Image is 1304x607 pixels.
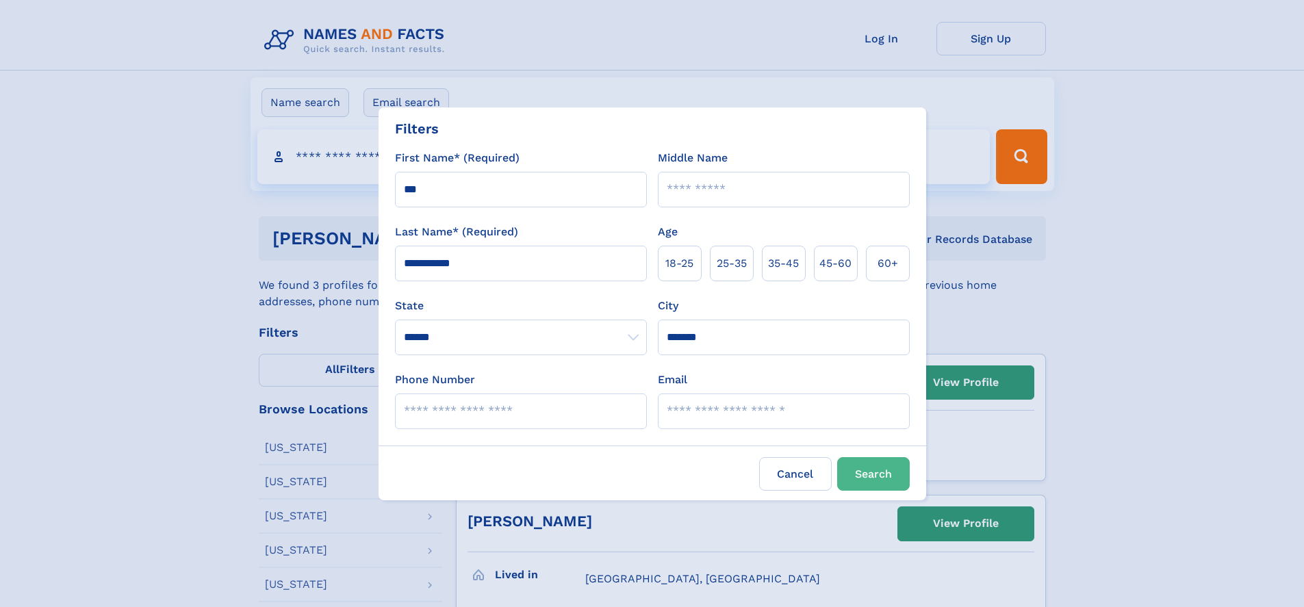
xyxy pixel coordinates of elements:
label: Email [658,372,687,388]
label: Last Name* (Required) [395,224,518,240]
label: Middle Name [658,150,728,166]
label: Age [658,224,678,240]
div: Filters [395,118,439,139]
span: 45‑60 [819,255,852,272]
span: 35‑45 [768,255,799,272]
span: 18‑25 [665,255,693,272]
span: 60+ [878,255,898,272]
span: 25‑35 [717,255,747,272]
button: Search [837,457,910,491]
label: Cancel [759,457,832,491]
label: Phone Number [395,372,475,388]
label: State [395,298,647,314]
label: First Name* (Required) [395,150,520,166]
label: City [658,298,678,314]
